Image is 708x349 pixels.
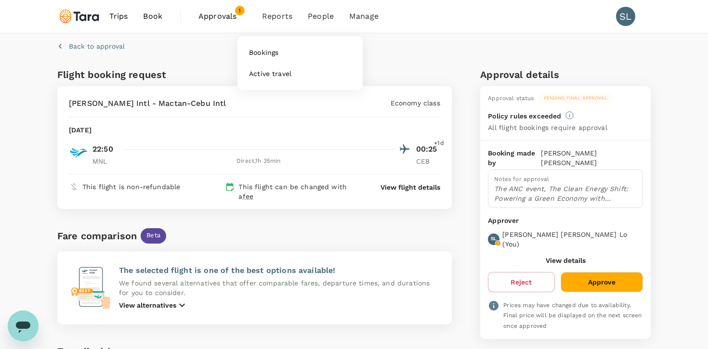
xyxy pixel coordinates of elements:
[349,11,379,22] span: Manage
[480,67,651,82] h6: Approval details
[491,235,497,242] p: SL
[538,95,613,102] span: Pending final approval
[308,11,334,22] span: People
[488,94,534,103] div: Approval status
[109,11,128,22] span: Trips
[243,63,357,84] a: Active travel
[391,98,440,108] p: Economy class
[249,69,291,78] span: Active travel
[488,148,541,168] p: Booking made by
[92,143,113,155] p: 22:50
[57,228,137,244] div: Fare comparison
[488,216,643,226] p: Approver
[82,182,180,192] p: This flight is non-refundable
[503,302,642,330] span: Prices may have changed due to availability. Final price will be displayed on the next screen onc...
[249,48,278,57] span: Bookings
[119,265,440,276] p: The selected flight is one of the best options available!
[57,41,125,51] button: Back to approval
[57,67,252,82] h6: Flight booking request
[8,310,39,341] iframe: Button to launch messaging window
[198,11,247,22] span: Approvals
[119,300,176,310] p: View alternatives
[494,176,549,182] span: Notes for approval
[69,98,226,109] p: [PERSON_NAME] Intl - Mactan-Cebu Intl
[69,125,92,135] p: [DATE]
[243,42,357,63] a: Bookings
[141,231,166,240] span: Beta
[143,11,162,22] span: Book
[57,6,102,27] img: Tara Climate Ltd
[541,148,643,168] p: [PERSON_NAME] [PERSON_NAME]
[416,156,440,166] p: CEB
[243,193,253,200] span: fee
[262,11,292,22] span: Reports
[561,272,643,292] button: Approve
[488,111,561,121] p: Policy rules exceeded
[502,230,643,249] p: [PERSON_NAME] [PERSON_NAME] Lo ( You )
[494,184,637,203] p: The ANC event, The Clean Energy Shift: Powering a Green Economy with Renewable Energy, is coming ...
[92,156,117,166] p: MNL
[488,123,607,132] p: All flight bookings require approval
[238,182,362,201] p: This flight can be changed with a
[546,257,586,264] button: View details
[69,41,125,51] p: Back to approval
[119,278,440,297] p: We found several alternatives that offer comparable fares, departure times, and durations for you...
[380,182,440,192] button: View flight details
[434,139,444,148] span: +1d
[122,156,395,166] div: Direct , 1h 35min
[69,143,88,163] img: 5J
[616,7,635,26] div: SL
[488,272,554,292] button: Reject
[119,299,188,311] button: View alternatives
[416,143,440,155] p: 00:25
[235,6,245,15] span: 1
